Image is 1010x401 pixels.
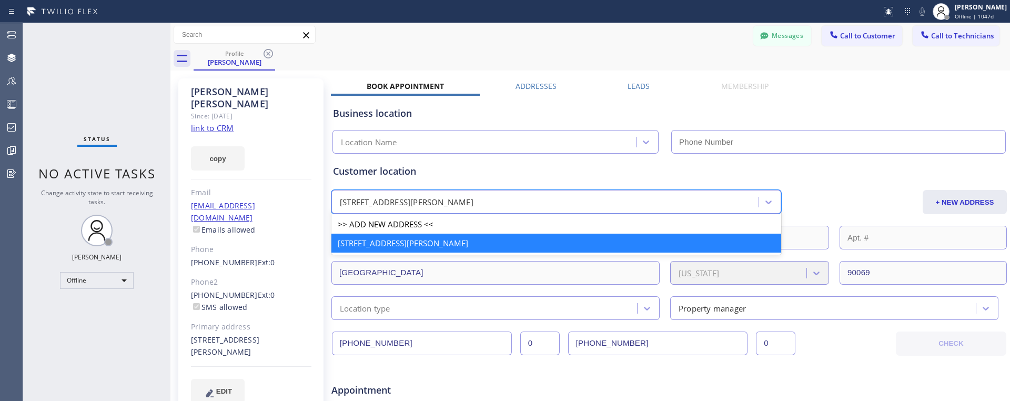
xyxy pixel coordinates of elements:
[84,135,110,143] span: Status
[341,136,397,148] div: Location Name
[193,226,200,233] input: Emails allowed
[72,253,122,262] div: [PERSON_NAME]
[38,165,156,182] span: No active tasks
[191,187,311,199] div: Email
[756,332,795,355] input: Ext. 2
[955,13,994,20] span: Offline | 1047d
[332,332,512,355] input: Phone Number
[331,234,781,253] div: [STREET_ADDRESS][PERSON_NAME]
[568,332,748,355] input: Phone Number 2
[915,4,930,19] button: Mute
[520,332,560,355] input: Ext.
[628,81,650,91] label: Leads
[174,26,315,43] input: Search
[340,302,390,314] div: Location type
[191,110,311,122] div: Since: [DATE]
[333,164,1005,178] div: Customer location
[191,257,258,267] a: [PHONE_NUMBER]
[191,290,258,300] a: [PHONE_NUMBER]
[931,31,994,41] span: Call to Technicians
[331,261,660,285] input: City
[331,215,781,234] div: >> ADD NEW ADDRESS <<
[679,302,746,314] div: Property manager
[195,57,274,67] div: [PERSON_NAME]
[191,244,311,256] div: Phone
[191,123,234,133] a: link to CRM
[191,321,311,333] div: Primary address
[193,303,200,310] input: SMS allowed
[753,26,811,46] button: Messages
[191,334,311,358] div: [STREET_ADDRESS][PERSON_NAME]
[840,226,1007,249] input: Apt. #
[516,81,557,91] label: Addresses
[191,200,255,223] a: [EMAIL_ADDRESS][DOMAIN_NAME]
[896,332,1006,356] button: CHECK
[191,276,311,288] div: Phone2
[191,225,256,235] label: Emails allowed
[955,3,1007,12] div: [PERSON_NAME]
[195,47,274,69] div: Carlos Sanchez
[333,106,1005,121] div: Business location
[331,383,555,397] span: Appointment
[671,130,1006,154] input: Phone Number
[191,86,311,110] div: [PERSON_NAME] [PERSON_NAME]
[913,26,999,46] button: Call to Technicians
[367,81,444,91] label: Book Appointment
[258,290,275,300] span: Ext: 0
[721,81,769,91] label: Membership
[340,196,473,208] div: [STREET_ADDRESS][PERSON_NAME]
[923,190,1007,214] button: + NEW ADDRESS
[41,188,153,206] span: Change activity state to start receiving tasks.
[822,26,902,46] button: Call to Customer
[195,49,274,57] div: Profile
[191,302,247,312] label: SMS allowed
[191,146,245,171] button: copy
[60,272,134,289] div: Offline
[216,387,232,395] span: EDIT
[840,31,895,41] span: Call to Customer
[840,261,1007,285] input: ZIP
[258,257,275,267] span: Ext: 0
